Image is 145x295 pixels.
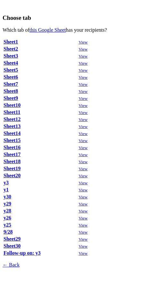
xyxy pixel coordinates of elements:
a: Sheet2 [4,46,18,52]
small: View [79,216,88,220]
a: Sheet30 [4,243,21,249]
small: View [79,117,88,122]
a: View [79,208,88,213]
h3: Choose tab [3,14,142,21]
p: Which tab of has your recipients? [3,27,142,33]
a: y1 [4,187,9,192]
a: View [79,194,88,199]
a: View [79,60,88,66]
small: View [79,173,88,178]
small: View [79,195,88,199]
a: Sheet4 [4,60,18,66]
a: View [79,236,88,242]
a: View [79,222,88,227]
small: View [79,103,88,108]
a: this Google Sheet [30,27,66,33]
a: View [79,74,88,80]
strong: Sheet12 [4,116,21,122]
a: Sheet15 [4,138,21,143]
a: y3 [4,180,9,185]
small: View [79,152,88,157]
a: View [79,124,88,129]
a: View [79,138,88,143]
a: Sheet13 [4,124,21,129]
small: View [79,237,88,242]
a: y26 [4,215,11,220]
a: View [79,229,88,235]
a: Sheet7 [4,81,18,87]
a: View [79,102,88,108]
small: View [79,61,88,66]
a: Sheet10 [4,102,21,108]
small: View [79,75,88,80]
small: View [79,54,88,59]
small: View [79,68,88,73]
a: View [79,109,88,115]
small: View [79,47,88,52]
a: y28 [4,208,11,213]
a: View [79,159,88,164]
a: Sheet18 [4,159,21,164]
a: Sheet14 [4,131,21,136]
a: View [79,180,88,185]
strong: Sheet8 [4,88,18,94]
a: Sheet6 [4,74,18,80]
a: Sheet3 [4,53,18,59]
a: Sheet5 [4,67,18,73]
small: View [79,96,88,101]
a: View [79,131,88,136]
a: y29 [4,201,11,206]
small: View [79,180,88,185]
a: Sheet16 [4,145,21,150]
small: View [79,40,88,44]
small: View [79,82,88,87]
small: View [79,166,88,171]
small: View [79,230,88,235]
a: Sheet19 [4,166,21,171]
a: View [79,187,88,192]
small: View [79,223,88,227]
strong: 9/28 [4,229,13,235]
a: Sheet1 [4,39,18,44]
a: Sheet20 [4,173,21,178]
a: View [79,81,88,87]
a: View [79,39,88,44]
a: View [79,145,88,150]
small: View [79,89,88,94]
small: View [79,251,88,256]
small: View [79,187,88,192]
a: View [79,201,88,206]
small: View [79,209,88,213]
a: Sheet11 [4,109,20,115]
a: Sheet17 [4,152,21,157]
a: View [79,67,88,73]
a: y30 [4,194,11,199]
a: y25 [4,222,11,227]
a: Follow-up on: y3 [4,250,41,256]
a: View [79,53,88,59]
a: ← Back [3,262,20,267]
a: Sheet29 [4,236,21,242]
